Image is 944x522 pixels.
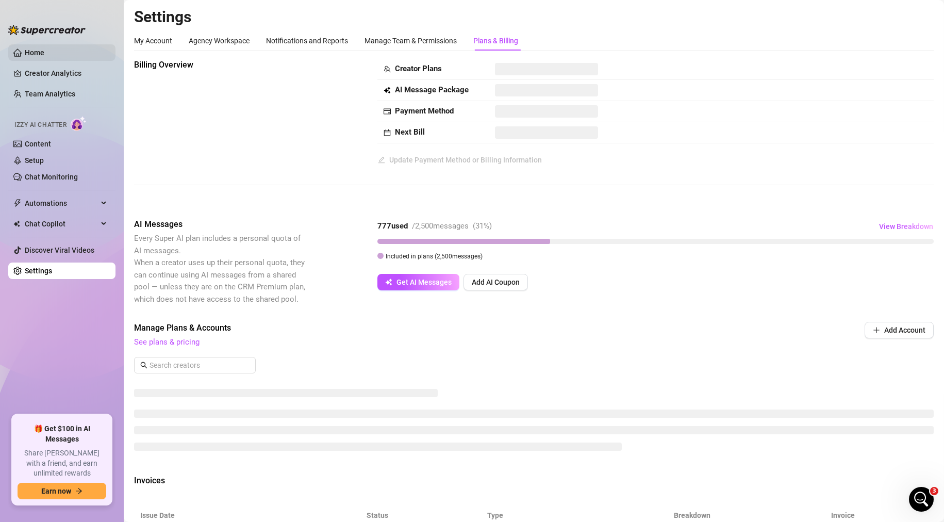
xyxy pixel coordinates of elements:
strong: AI Message Package [395,85,469,94]
b: Giselle [61,251,85,258]
div: Manage Team & Permissions [365,35,457,46]
div: Agency Workspace [189,35,250,46]
span: / 2,500 messages [412,221,469,231]
div: Plans & Billing [473,35,518,46]
span: Add AI Coupon [472,278,520,286]
span: Get AI Messages [396,278,452,286]
span: Chat Copilot [25,216,98,232]
div: @u318125216 [137,223,190,234]
div: Ella says… [8,91,198,142]
div: I ended up unsending these particular messages, but [DATE] when I'm going through messages I will... [45,162,190,203]
button: go back [7,4,26,24]
div: joined the conversation [61,250,159,259]
a: Team Analytics [25,90,75,98]
a: Creator Analytics [25,65,107,81]
span: Share [PERSON_NAME] with a friend, and earn unlimited rewards [18,448,106,479]
a: Setup [25,156,44,165]
button: Update Payment Method or Billing Information [377,152,542,168]
span: arrow-right [75,487,82,495]
button: Add Account [865,322,934,338]
div: here's an example [52,43,190,54]
div: My Account [134,35,172,46]
span: Billing Overview [134,59,307,71]
div: Hi [PERSON_NAME], I'm really sorry about that. Can I get this fan's ID, please? [16,97,161,128]
button: Upload attachment [49,338,57,346]
button: Get AI Messages [377,274,459,290]
textarea: Message… [9,316,197,334]
button: View Breakdown [879,218,934,235]
button: Add AI Coupon [463,274,528,290]
div: So sorry this happened, and thank you for taking the time to share the details we requested. I’m ... [16,278,161,339]
strong: Next Bill [395,127,425,137]
div: [DATE] [8,142,198,156]
span: search [140,362,147,369]
button: Earn nowarrow-right [18,483,106,499]
img: Profile image for Ella [31,69,41,79]
span: credit-card [384,108,391,115]
span: View Breakdown [879,222,933,231]
span: ( 31 %) [473,221,492,231]
img: AI Chatter [71,116,87,131]
div: Hi [PERSON_NAME], I'm really sorry about that. Can I get this fan's ID, please? [8,91,169,134]
span: Add Account [884,326,925,334]
a: See plans & pricing [134,337,200,347]
span: AI Messages [134,218,307,231]
div: joined the conversation [44,70,176,79]
p: Active 15h ago [50,13,100,23]
img: Profile image for Giselle [29,6,46,22]
span: Earn now [41,487,71,495]
span: 🎁 Get $100 in AI Messages [18,424,106,444]
a: Content [25,140,51,148]
span: 3 [930,487,938,495]
a: Chat Monitoring [25,173,78,181]
div: Giselle says… [8,248,198,272]
button: Start recording [65,338,74,346]
div: Ella says… [8,68,198,91]
div: Athena says… [8,217,198,248]
span: calendar [384,129,391,136]
span: Manage Plans & Accounts [134,322,794,334]
button: Home [161,4,181,24]
img: Profile image for Giselle [48,250,58,260]
div: I ended up unsending these particular messages, but [DATE] when I'm going through messages I will... [37,156,198,209]
strong: 777 used [377,221,408,231]
button: Emoji picker [16,338,24,346]
div: Close [181,4,200,23]
span: Every Super AI plan includes a personal quota of AI messages. When a creator uses up their person... [134,234,305,304]
span: Included in plans ( 2,500 messages) [386,253,483,260]
div: Notifications and Reports [266,35,348,46]
a: Discover Viral Videos [25,246,94,254]
iframe: Intercom live chat [909,487,934,512]
div: @u318125216 [128,217,198,240]
input: Search creators [150,360,241,371]
span: team [384,66,391,73]
button: Gif picker [32,338,41,346]
img: logo-BBDzfeDw.svg [8,25,86,35]
span: thunderbolt [13,199,22,207]
a: Home [25,48,44,57]
span: Izzy AI Chatter [14,120,67,130]
div: Athena says… [8,156,198,217]
div: So sorry this happened, and thank you for taking the time to share the details we requested. I’m ... [8,272,169,345]
h1: Giselle [50,5,77,13]
b: [PERSON_NAME] [44,71,102,78]
span: Invoices [134,475,307,487]
strong: Payment Method [395,106,454,116]
span: Automations [25,195,98,211]
img: Chat Copilot [13,220,20,227]
span: plus [873,327,880,334]
a: Settings [25,267,52,275]
h2: Settings [134,7,934,27]
div: Giselle says… [8,272,198,368]
button: Send a message… [177,334,193,350]
strong: Creator Plans [395,64,442,73]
